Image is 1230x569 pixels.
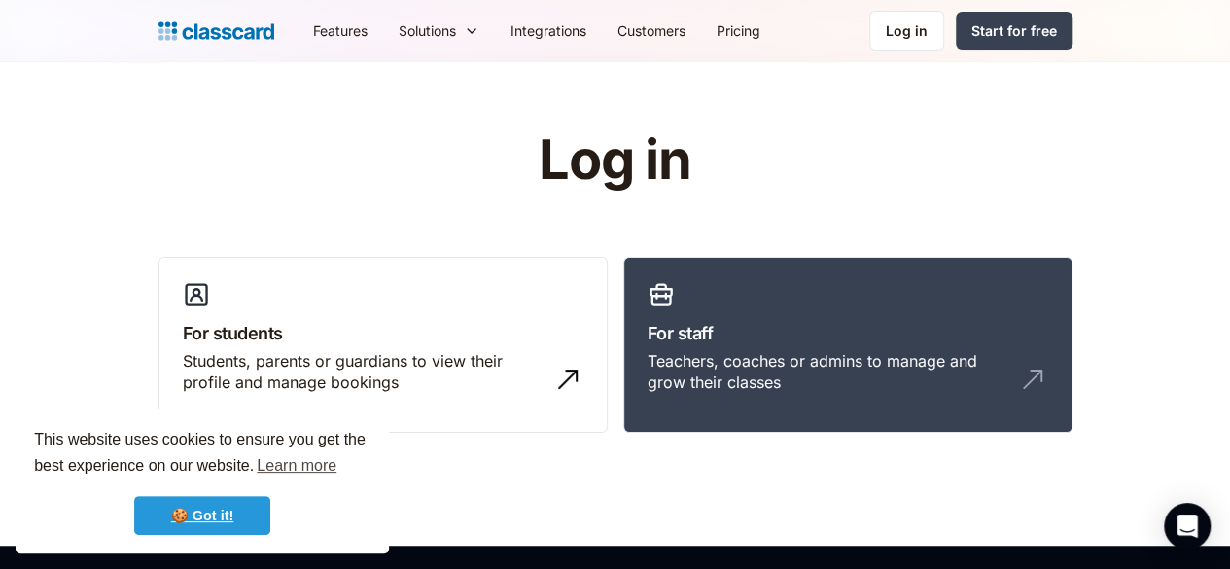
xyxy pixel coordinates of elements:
[34,428,370,480] span: This website uses cookies to ensure you get the best experience on our website.
[648,320,1048,346] h3: For staff
[399,20,456,41] div: Solutions
[383,9,495,53] div: Solutions
[16,409,389,553] div: cookieconsent
[956,12,1072,50] a: Start for free
[886,20,928,41] div: Log in
[495,9,602,53] a: Integrations
[623,257,1072,434] a: For staffTeachers, coaches or admins to manage and grow their classes
[971,20,1057,41] div: Start for free
[648,350,1009,394] div: Teachers, coaches or admins to manage and grow their classes
[306,130,924,191] h1: Log in
[134,496,270,535] a: dismiss cookie message
[1164,503,1211,550] div: Open Intercom Messenger
[158,257,608,434] a: For studentsStudents, parents or guardians to view their profile and manage bookings
[158,18,274,45] a: home
[298,9,383,53] a: Features
[701,9,776,53] a: Pricing
[183,350,545,394] div: Students, parents or guardians to view their profile and manage bookings
[869,11,944,51] a: Log in
[254,451,339,480] a: learn more about cookies
[602,9,701,53] a: Customers
[183,320,583,346] h3: For students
